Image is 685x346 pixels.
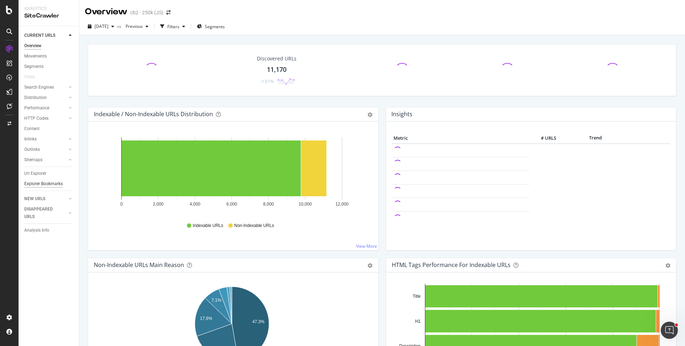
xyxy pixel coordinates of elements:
a: Content [24,125,74,133]
a: DISAPPEARED URLS [24,206,67,221]
a: HTTP Codes [24,115,67,122]
a: Overview [24,42,74,50]
span: Non-Indexable URLs [234,223,274,229]
div: Sitemaps [24,156,42,164]
a: Inlinks [24,135,67,143]
div: gear [665,263,670,268]
div: Overview [85,6,127,18]
span: Segments [205,24,225,30]
th: # URLS [529,133,558,144]
a: Outlinks [24,146,67,153]
svg: A chart. [94,133,370,216]
div: Outlinks [24,146,40,153]
a: Visits [24,73,42,81]
text: H1 [415,319,421,324]
a: Segments [24,63,74,70]
div: Distribution [24,94,47,102]
div: DISAPPEARED URLS [24,206,60,221]
text: Title [413,294,421,299]
a: NEW URLS [24,195,67,203]
div: Url Explorer [24,170,46,177]
div: Segments [24,63,44,70]
div: HTTP Codes [24,115,49,122]
div: -1.51% [260,78,274,84]
div: Discovered URLs [257,55,296,62]
div: Analytics [24,6,73,12]
div: Filters [167,24,179,30]
a: View More [356,243,377,249]
div: Content [24,125,40,133]
button: Segments [194,21,228,32]
th: Trend [558,133,633,144]
text: 12,000 [335,202,349,207]
div: Inlinks [24,135,37,143]
div: Visits [24,73,35,81]
a: Search Engines [24,84,67,91]
div: cb2 - 250k (JS) [130,9,163,16]
text: 6,000 [226,202,237,207]
div: Analysis Info [24,227,49,234]
span: vs [117,23,123,29]
text: 47.3% [252,319,264,324]
button: Filters [157,21,188,32]
a: Distribution [24,94,67,102]
div: arrow-right-arrow-left [166,10,171,15]
iframe: Intercom live chat [661,322,678,339]
text: 2,000 [153,202,163,207]
text: 10,000 [299,202,312,207]
span: Previous [123,23,143,29]
text: 7.1% [212,298,222,303]
div: SiteCrawler [24,12,73,20]
div: Indexable / Non-Indexable URLs Distribution [94,110,213,118]
div: Movements [24,53,47,60]
text: 8,000 [263,202,274,207]
button: Previous [123,21,151,32]
th: Metric [392,133,529,144]
div: gear [367,263,372,268]
div: 11,170 [267,65,286,74]
div: Non-Indexable URLs Main Reason [94,261,184,268]
text: 17.6% [200,316,212,321]
span: Indexable URLs [193,223,223,229]
a: CURRENT URLS [24,32,67,39]
div: NEW URLS [24,195,45,203]
div: Explorer Bookmarks [24,180,63,188]
a: Analysis Info [24,227,74,234]
text: 0 [120,202,123,207]
button: [DATE] [85,21,117,32]
div: Overview [24,42,41,50]
a: Performance [24,104,67,112]
div: Performance [24,104,49,112]
text: 4,000 [189,202,200,207]
a: Url Explorer [24,170,74,177]
div: HTML Tags Performance for Indexable URLs [392,261,511,268]
a: Movements [24,53,74,60]
div: Search Engines [24,84,54,91]
div: CURRENT URLS [24,32,55,39]
a: Explorer Bookmarks [24,180,74,188]
a: Sitemaps [24,156,67,164]
div: gear [367,112,372,117]
h4: Insights [391,109,412,119]
span: 2025 Aug. 11th [95,23,108,29]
